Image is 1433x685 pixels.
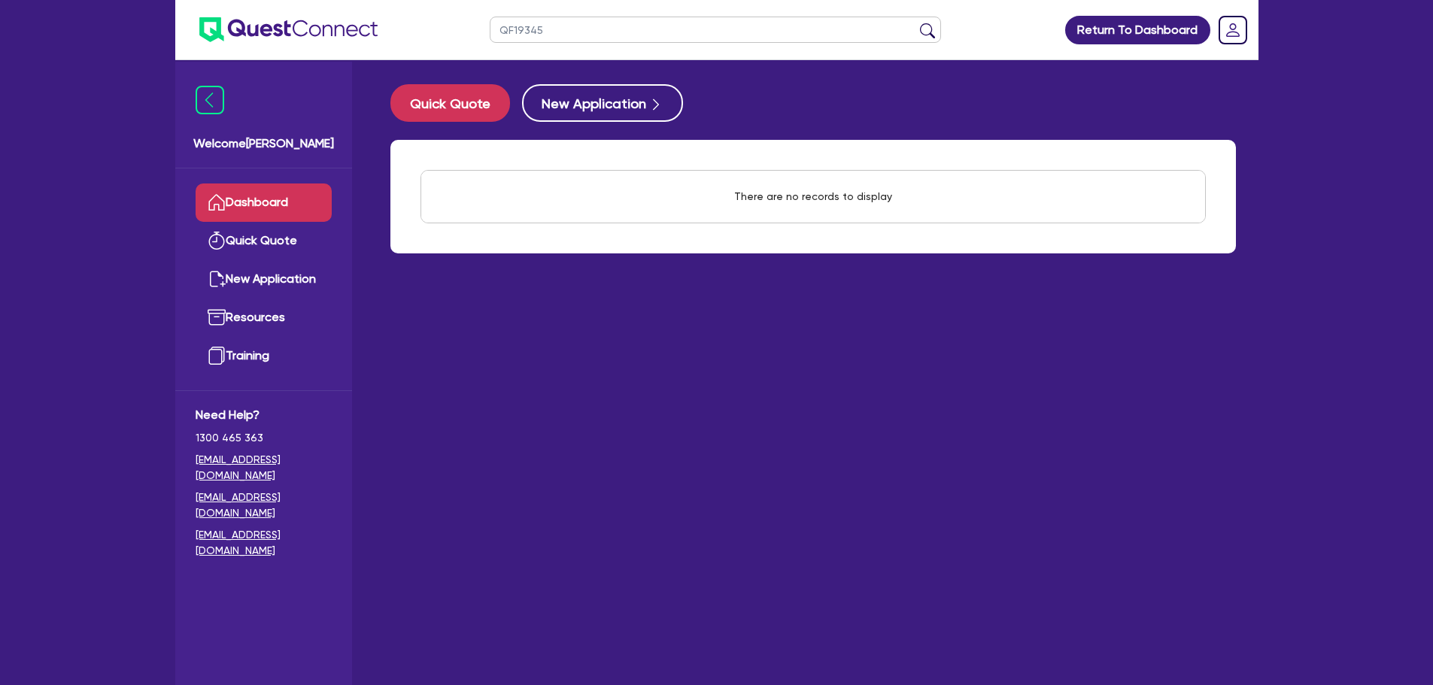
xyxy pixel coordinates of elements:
img: quest-connect-logo-blue [199,17,378,42]
a: Dropdown toggle [1213,11,1252,50]
input: Search by name, application ID or mobile number... [490,17,941,43]
span: Need Help? [196,406,332,424]
img: icon-menu-close [196,86,224,114]
button: New Application [522,84,683,122]
a: Dashboard [196,183,332,222]
button: Quick Quote [390,84,510,122]
a: [EMAIL_ADDRESS][DOMAIN_NAME] [196,490,332,521]
a: Training [196,337,332,375]
span: Welcome [PERSON_NAME] [193,135,334,153]
a: Quick Quote [390,84,522,122]
a: Quick Quote [196,222,332,260]
span: 1300 465 363 [196,430,332,446]
img: new-application [208,270,226,288]
a: [EMAIL_ADDRESS][DOMAIN_NAME] [196,452,332,483]
a: Resources [196,299,332,337]
a: Return To Dashboard [1065,16,1210,44]
img: training [208,347,226,365]
div: There are no records to display [716,171,910,223]
img: resources [208,308,226,326]
a: New Application [196,260,332,299]
a: [EMAIL_ADDRESS][DOMAIN_NAME] [196,527,332,559]
img: quick-quote [208,232,226,250]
